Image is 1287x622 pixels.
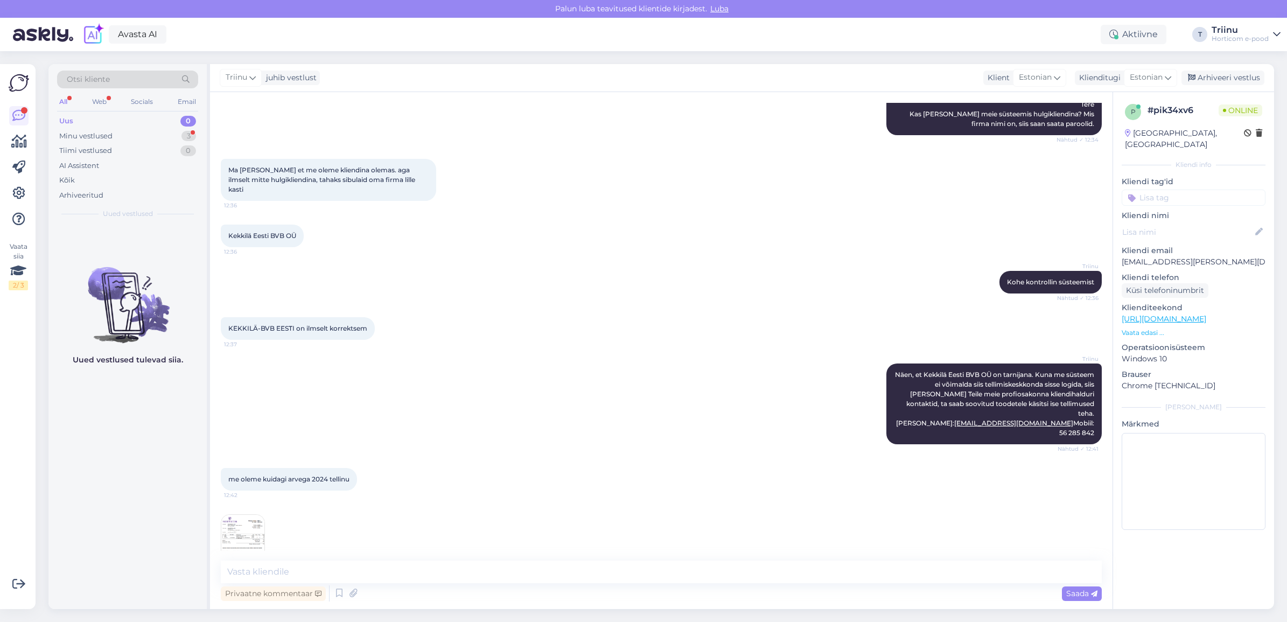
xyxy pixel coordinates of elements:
[1122,226,1253,238] input: Lisa nimi
[1130,72,1163,83] span: Estonian
[1181,71,1264,85] div: Arhiveeri vestlus
[221,515,264,558] img: Attachment
[895,371,1096,437] span: Näen, et Kekkilä Eesti BVB OÜ on tarnijana. Kuna me süsteem ei võimalda siis tellimiskeskkonda si...
[67,74,110,85] span: Otsi kliente
[1122,314,1206,324] a: [URL][DOMAIN_NAME]
[1192,27,1207,42] div: T
[1122,369,1265,380] p: Brauser
[1122,245,1265,256] p: Kliendi email
[262,72,317,83] div: juhib vestlust
[1122,353,1265,365] p: Windows 10
[1122,190,1265,206] input: Lisa tag
[1122,210,1265,221] p: Kliendi nimi
[1122,176,1265,187] p: Kliendi tag'id
[1058,262,1099,270] span: Triinu
[1212,34,1269,43] div: Horticom e-pood
[707,4,732,13] span: Luba
[1212,26,1281,43] a: TriinuHorticom e-pood
[129,95,155,109] div: Socials
[1122,402,1265,412] div: [PERSON_NAME]
[228,324,367,332] span: KEKKILÄ-BVB EESTI on ilmselt korrektsem
[1101,25,1166,44] div: Aktiivne
[1058,355,1099,363] span: Triinu
[9,281,28,290] div: 2 / 3
[228,232,296,240] span: Kekkilä Eesti BVB OÜ
[180,116,196,127] div: 0
[59,175,75,186] div: Kõik
[1122,160,1265,170] div: Kliendi info
[1019,72,1052,83] span: Estonian
[1057,136,1099,144] span: Nähtud ✓ 12:34
[1122,256,1265,268] p: [EMAIL_ADDRESS][PERSON_NAME][DOMAIN_NAME]
[180,145,196,156] div: 0
[1122,328,1265,338] p: Vaata edasi ...
[48,248,207,345] img: No chats
[224,248,264,256] span: 12:36
[228,475,349,483] span: me oleme kuidagi arvega 2024 tellinu
[103,209,153,219] span: Uued vestlused
[59,131,113,142] div: Minu vestlused
[1122,272,1265,283] p: Kliendi telefon
[224,340,264,348] span: 12:37
[1066,589,1097,598] span: Saada
[1057,294,1099,302] span: Nähtud ✓ 12:36
[1075,72,1121,83] div: Klienditugi
[1122,283,1208,298] div: Küsi telefoninumbrit
[9,242,28,290] div: Vaata siia
[1131,108,1136,116] span: p
[224,201,264,209] span: 12:36
[1148,104,1219,117] div: # pik34xv6
[1219,104,1262,116] span: Online
[59,116,73,127] div: Uus
[1122,302,1265,313] p: Klienditeekond
[1122,380,1265,392] p: Chrome [TECHNICAL_ID]
[82,23,104,46] img: explore-ai
[1212,26,1269,34] div: Triinu
[1125,128,1244,150] div: [GEOGRAPHIC_DATA], [GEOGRAPHIC_DATA]
[109,25,166,44] a: Avasta AI
[228,166,417,193] span: Ma [PERSON_NAME] et me oleme kliendina olemas. aga ilmselt mitte hulgikliendina, tahaks sibulaid ...
[1122,418,1265,430] p: Märkmed
[9,73,29,93] img: Askly Logo
[59,190,103,201] div: Arhiveeritud
[910,100,1096,128] span: Tere Kas [PERSON_NAME] meie süsteemis hulgikliendina? Mis firma nimi on, siis saan saata paroolid.
[1007,278,1094,286] span: Kohe kontrollin süsteemist
[1122,342,1265,353] p: Operatsioonisüsteem
[90,95,109,109] div: Web
[221,586,326,601] div: Privaatne kommentaar
[57,95,69,109] div: All
[226,72,247,83] span: Triinu
[181,131,196,142] div: 3
[73,354,183,366] p: Uued vestlused tulevad siia.
[1058,445,1099,453] span: Nähtud ✓ 12:41
[224,491,264,499] span: 12:42
[954,419,1073,427] a: [EMAIL_ADDRESS][DOMAIN_NAME]
[59,160,99,171] div: AI Assistent
[59,145,112,156] div: Tiimi vestlused
[176,95,198,109] div: Email
[983,72,1010,83] div: Klient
